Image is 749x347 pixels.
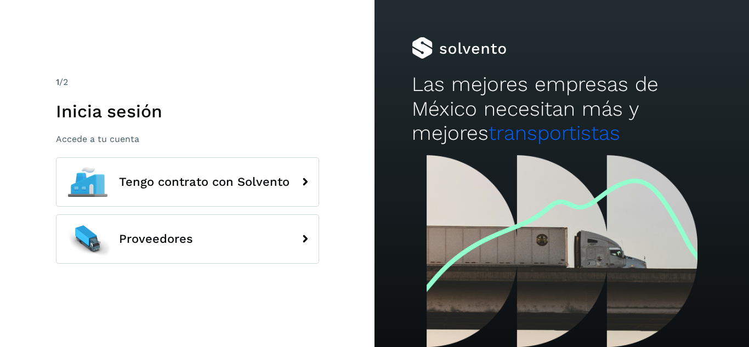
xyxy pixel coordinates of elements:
[119,232,193,246] span: Proveedores
[119,175,290,189] span: Tengo contrato con Solvento
[56,77,59,87] span: 1
[489,121,620,145] span: transportistas
[56,76,319,89] div: /2
[56,101,319,122] h1: Inicia sesión
[56,157,319,207] button: Tengo contrato con Solvento
[56,134,319,144] p: Accede a tu cuenta
[56,214,319,264] button: Proveedores
[412,72,711,145] h2: Las mejores empresas de México necesitan más y mejores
